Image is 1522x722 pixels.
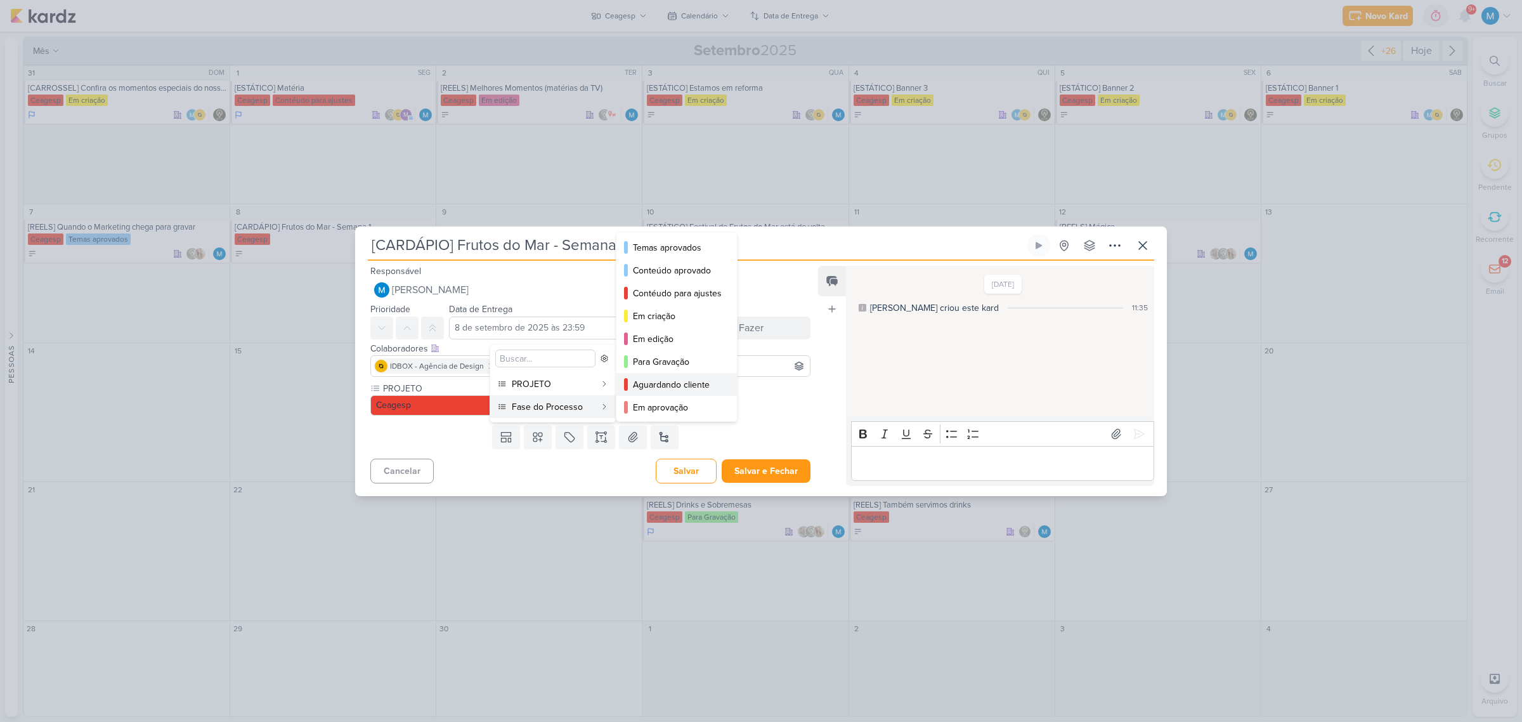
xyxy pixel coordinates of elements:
[851,421,1154,446] div: Editor toolbar
[1132,302,1148,313] div: 11:35
[633,287,722,300] div: Contéudo para ajustes
[616,327,737,350] button: Em edição
[616,350,737,373] button: Para Gravação
[392,282,469,298] span: [PERSON_NAME]
[370,459,434,483] button: Cancelar
[370,304,410,315] label: Prioridade
[490,372,616,395] button: PROJETO
[633,401,722,414] div: Em aprovação
[374,282,389,298] img: MARIANA MIRANDA
[722,459,810,483] button: Salvar e Fechar
[616,305,737,327] button: Em criação
[375,360,387,372] img: IDBOX - Agência de Design
[616,419,737,442] button: Com a Mari
[633,355,722,369] div: Para Gravação
[656,459,717,483] button: Salvar
[449,317,704,339] input: Select a date
[633,378,722,391] div: Aguardando cliente
[616,373,737,396] button: Aguardando cliente
[512,400,595,414] div: Fase do Processo
[370,279,810,301] button: [PERSON_NAME]
[633,310,722,323] div: Em criação
[490,395,616,418] button: Fase do Processo
[729,320,764,336] div: A Fazer
[870,301,999,315] div: [PERSON_NAME] criou este kard
[390,360,484,372] span: IDBOX - Agência de Design
[1034,240,1044,251] div: Ligar relógio
[370,395,514,416] button: Ceagesp
[616,282,737,305] button: Contéudo para ajustes
[616,259,737,282] button: Conteúdo aprovado
[449,304,512,315] label: Data de Entrega
[382,382,514,395] label: PROJETO
[512,377,595,391] div: PROJETO
[709,317,810,339] button: A Fazer
[368,234,1025,257] input: Kard Sem Título
[616,396,737,419] button: Em aprovação
[633,264,722,277] div: Conteúdo aprovado
[851,446,1154,481] div: Editor editing area: main
[370,342,810,355] div: Colaboradores
[495,350,595,367] input: Buscar...
[633,332,722,346] div: Em edição
[370,266,421,277] label: Responsável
